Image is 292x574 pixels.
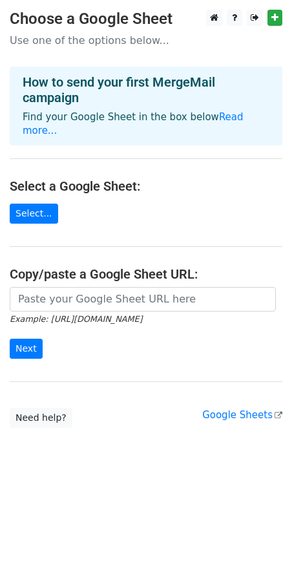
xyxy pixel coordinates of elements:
a: Need help? [10,408,72,428]
input: Paste your Google Sheet URL here [10,287,276,312]
p: Use one of the options below... [10,34,282,47]
h3: Choose a Google Sheet [10,10,282,28]
a: Select... [10,204,58,224]
p: Find your Google Sheet in the box below [23,111,269,138]
h4: Select a Google Sheet: [10,178,282,194]
h4: Copy/paste a Google Sheet URL: [10,266,282,282]
input: Next [10,339,43,359]
h4: How to send your first MergeMail campaign [23,74,269,105]
small: Example: [URL][DOMAIN_NAME] [10,314,142,324]
a: Read more... [23,111,244,136]
a: Google Sheets [202,409,282,421]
